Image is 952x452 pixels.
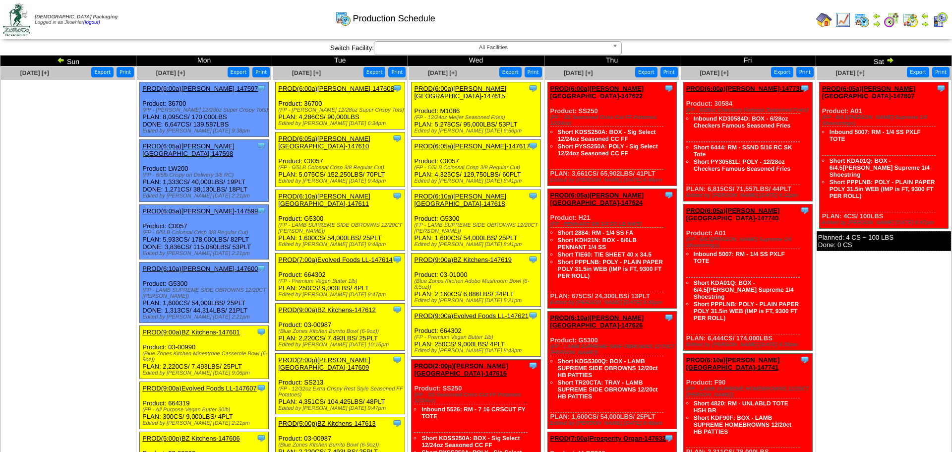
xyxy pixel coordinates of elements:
span: All Facilities [378,42,608,54]
div: Product: SS213 PLAN: 4,351CS / 104,425LBS / 48PLT [276,354,405,414]
a: Inbound 5526: RM - 7 16 CRSCUT FY TOTE [421,406,525,420]
a: [DATE] [+] [836,69,865,76]
img: Tooltip [528,83,538,93]
div: Edited by [PERSON_NAME] [DATE] 2:21pm [142,251,268,257]
div: (FP - 6/4.5[PERSON_NAME] Supreme 1/4 Shoestrings) [822,115,948,127]
div: Product: G5300 PLAN: 1,600CS / 54,000LBS / 25PLT DONE: 1,313CS / 44,314LBS / 21PLT [140,262,269,323]
img: line_graph.gif [835,12,851,28]
div: Product: LW200 PLAN: 1,333CS / 40,000LBS / 19PLT DONE: 1,271CS / 38,130LBS / 18PLT [140,140,269,202]
button: Print [388,67,406,77]
img: Tooltip [392,191,402,201]
button: Export [771,67,793,77]
div: (FP - 6/4.5[PERSON_NAME] Supreme 1/4 Shoestrings) [686,237,812,249]
img: Tooltip [392,83,402,93]
div: Product: 664319 PLAN: 300CS / 9,000LBS / 4PLT [140,382,269,429]
img: Tooltip [256,141,266,151]
div: Planned: 4 CS ~ 100 LBS Done: 0 CS [817,231,951,251]
div: Edited by [PERSON_NAME] [DATE] 8:41pm [414,178,540,184]
span: [DATE] [+] [564,69,593,76]
div: (FP - Premium Vegan Butter 1lb) [414,334,540,340]
img: Tooltip [800,83,810,93]
a: PROD(6:00a)[PERSON_NAME][GEOGRAPHIC_DATA]-147622 [550,85,644,100]
div: Product: 36700 PLAN: 8,095CS / 170,000LBS DONE: 6,647CS / 139,587LBS [140,82,269,137]
img: calendarprod.gif [854,12,870,28]
div: Edited by [PERSON_NAME] [DATE] 4:35pm [686,342,812,348]
div: (Blue Zones Kitchen Minestrone Casserole Bowl (6-9oz)) [142,351,268,363]
a: [DATE] [+] [428,69,457,76]
div: (FP - 6/5LB Colossal Crisp 3/8 Regular Cut) [414,165,540,171]
div: (FP - [PERSON_NAME] 12/28oz Super Crispy Tots) [142,107,268,113]
a: Short PYSS250A: POLY - Sig Select 12/24oz Seasoned CC FF [558,143,658,157]
a: PROD(5:00p)BZ Kitchens-147613 [278,420,376,427]
div: (FP - LAMB SUPREME SIDE OBROWNS 12/20CT [PERSON_NAME]) [550,344,676,356]
div: Product: 36700 PLAN: 4,286CS / 90,000LBS [276,82,405,129]
div: (FP - LAMB SUPREME SIDE OBROWNS 12/20CT [PERSON_NAME]) [278,222,404,234]
a: Short PY30581L: POLY - 12/28oz Checkers Famous Seasoned Fries [694,158,790,172]
a: Short PPPLNB: POLY - PLAIN PAPER POLY 31.5in WEB (IMP is FT, 9300 FT PER ROLL) [694,301,799,322]
div: Product: 03-00990 PLAN: 2,220CS / 7,493LBS / 25PLT [140,326,269,379]
button: Print [252,67,270,77]
a: PROD(6:05a)[PERSON_NAME][GEOGRAPHIC_DATA]-147807 [822,85,916,100]
div: Edited by [PERSON_NAME] [DATE] 9:38pm [142,128,268,134]
span: Logged in as Jkoehler [35,14,118,25]
a: [DATE] [+] [292,69,321,76]
div: Product: A01 PLAN: 6,444CS / 174,000LBS [683,204,812,351]
div: (Blue Zones Kitchen Adobo Mushroom Bowl (6-8.5oz)) [414,278,540,290]
a: PROD(6:05a)[PERSON_NAME][GEOGRAPHIC_DATA]-147740 [686,207,780,222]
a: Short KDSS250A: BOX - Sig Select 12/24oz Seasoned CC FF [558,129,656,142]
div: Product: C0057 PLAN: 4,325CS / 129,750LBS / 60PLT [412,140,540,187]
button: Export [499,67,522,77]
div: Product: 664302 PLAN: 250CS / 9,000LBS / 4PLT [276,254,405,301]
img: Tooltip [664,190,674,200]
div: Edited by [PERSON_NAME] [DATE] 2:21pm [142,420,268,426]
div: Edited by [PERSON_NAME] [DATE] 2:21pm [142,193,268,199]
div: (FP - LAMB SUPREME SIDE OBROWNS 12/20CT [PERSON_NAME]) [414,222,540,234]
div: Edited by [PERSON_NAME] [DATE] 8:48pm [550,420,676,426]
img: Tooltip [800,355,810,365]
a: PROD(6:00a)[PERSON_NAME]-147738 [686,85,803,92]
img: Tooltip [528,311,538,321]
span: [DEMOGRAPHIC_DATA] Packaging [35,14,118,20]
a: PROD(6:05a)[PERSON_NAME][GEOGRAPHIC_DATA]-147598 [142,142,235,157]
a: Short KDA01Q: BOX - 6/4.5[PERSON_NAME] Supreme 1/4 Shoestring [830,157,930,178]
img: Tooltip [664,313,674,323]
a: Short PPPLNB: POLY - PLAIN PAPER POLY 31.5in WEB (IMP is FT, 9300 FT PER ROLL) [558,258,663,279]
a: PROD(6:10a)[PERSON_NAME][GEOGRAPHIC_DATA]-147611 [278,193,370,207]
a: [DATE] [+] [700,69,728,76]
button: Print [932,67,950,77]
img: Tooltip [528,141,538,151]
div: Product: C0057 PLAN: 5,075CS / 152,250LBS / 70PLT [276,132,405,187]
img: Tooltip [664,83,674,93]
div: (Blue Zones Kitchen Burrito Bowl (6-9oz)) [278,442,404,448]
img: calendarinout.gif [902,12,918,28]
button: Export [635,67,657,77]
a: PROD(6:05a)[PERSON_NAME]-147617 [414,142,530,150]
div: Product: H21 PLAN: 675CS / 24,300LBS / 13PLT [547,189,676,309]
div: (FP - 6/28oz Checkers Famous Seasoned Fries) [686,107,812,113]
td: Tue [272,56,408,66]
td: Sat [816,56,952,66]
a: Short 2884: RM - 1/4 SS FA [558,229,634,236]
img: Tooltip [256,327,266,337]
a: Short KDA01Q: BOX - 6/4.5[PERSON_NAME] Supreme 1/4 Shoestring [694,279,794,300]
a: PROD(6:10a)[PERSON_NAME][GEOGRAPHIC_DATA]-147618 [414,193,506,207]
span: [DATE] [+] [156,69,185,76]
a: Short PPPLNB: POLY - PLAIN PAPER POLY 31.5in WEB (IMP is FT, 9300 FT PER ROLL) [830,179,935,199]
a: (logout) [83,20,100,25]
img: Tooltip [392,305,402,315]
a: PROD(7:00a)Evolved Foods LL-147614 [278,256,393,263]
img: Tooltip [528,255,538,264]
a: Short 6444: RM - SSND 5/16 RC SK Tote [694,144,792,158]
div: (FP - [PERSON_NAME] 12/28oz Super Crispy Tots) [278,107,404,113]
a: Inbound KD30584D: BOX - 6/28oz Checkers Famous Seasoned Fries [694,115,790,129]
div: Edited by [PERSON_NAME] [DATE] 9:47pm [278,292,404,298]
div: Product: 30584 PLAN: 6,815CS / 71,557LBS / 44PLT [683,82,812,201]
a: PROD(9:00a)BZ Kitchens-147619 [414,256,512,263]
a: Short KDSS250A: BOX - Sig Select 12/24oz Seasoned CC FF [421,435,520,449]
div: (FP - PENNANT 6/6 1/4 SS LB NWS) [550,221,676,227]
img: Tooltip [800,205,810,215]
a: Short KDF90F: BOX - LAMB SUPREME HOMEBROWNS 12/20ct HB PATTIES [694,414,791,435]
